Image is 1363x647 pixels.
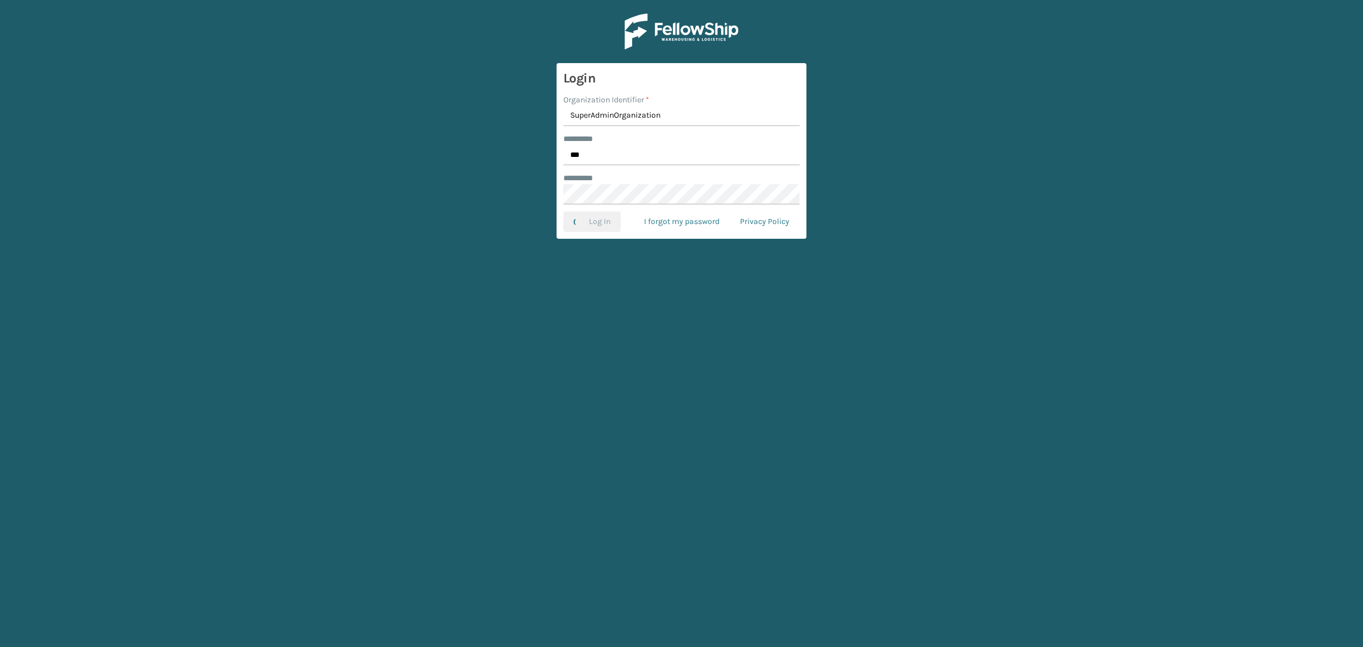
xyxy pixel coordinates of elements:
button: Log In [563,211,621,232]
label: Organization Identifier [563,94,649,106]
a: Privacy Policy [730,211,800,232]
h3: Login [563,70,800,87]
img: Logo [625,14,738,49]
a: I forgot my password [634,211,730,232]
